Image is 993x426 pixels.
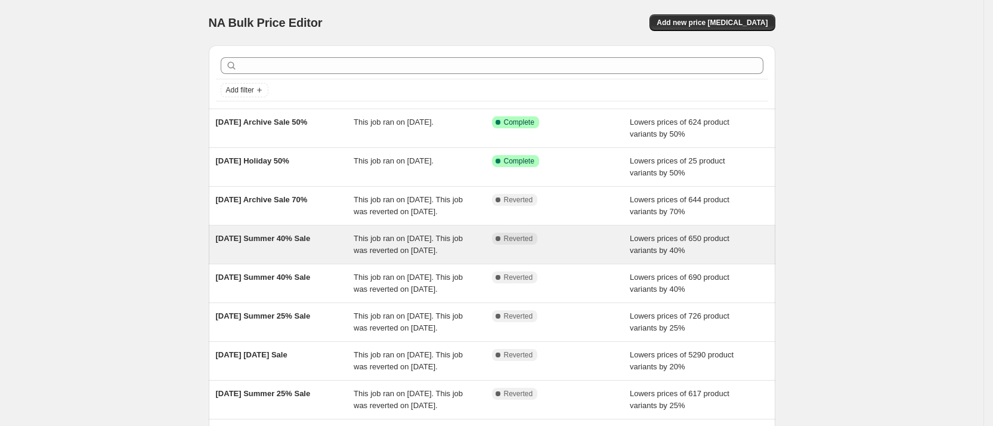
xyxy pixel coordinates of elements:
[216,234,311,243] span: [DATE] Summer 40% Sale
[504,195,533,205] span: Reverted
[216,273,311,282] span: [DATE] Summer 40% Sale
[221,83,268,97] button: Add filter
[216,311,311,320] span: [DATE] Summer 25% Sale
[216,195,308,204] span: [DATE] Archive Sale 70%
[354,389,463,410] span: This job ran on [DATE]. This job was reverted on [DATE].
[630,273,729,294] span: Lowers prices of 690 product variants by 40%
[354,273,463,294] span: This job ran on [DATE]. This job was reverted on [DATE].
[354,156,434,165] span: This job ran on [DATE].
[630,234,729,255] span: Lowers prices of 650 product variants by 40%
[216,389,311,398] span: [DATE] Summer 25% Sale
[504,234,533,243] span: Reverted
[630,156,725,177] span: Lowers prices of 25 product variants by 50%
[504,273,533,282] span: Reverted
[657,18,768,27] span: Add new price [MEDICAL_DATA]
[504,118,534,127] span: Complete
[630,389,729,410] span: Lowers prices of 617 product variants by 25%
[354,118,434,126] span: This job ran on [DATE].
[630,311,729,332] span: Lowers prices of 726 product variants by 25%
[354,234,463,255] span: This job ran on [DATE]. This job was reverted on [DATE].
[630,350,734,371] span: Lowers prices of 5290 product variants by 20%
[216,156,289,165] span: [DATE] Holiday 50%
[504,389,533,399] span: Reverted
[354,350,463,371] span: This job ran on [DATE]. This job was reverted on [DATE].
[504,350,533,360] span: Reverted
[504,156,534,166] span: Complete
[354,195,463,216] span: This job ran on [DATE]. This job was reverted on [DATE].
[209,16,323,29] span: NA Bulk Price Editor
[216,350,287,359] span: [DATE] [DATE] Sale
[354,311,463,332] span: This job ran on [DATE]. This job was reverted on [DATE].
[630,195,729,216] span: Lowers prices of 644 product variants by 70%
[216,118,308,126] span: [DATE] Archive Sale 50%
[649,14,775,31] button: Add new price [MEDICAL_DATA]
[504,311,533,321] span: Reverted
[630,118,729,138] span: Lowers prices of 624 product variants by 50%
[226,85,254,95] span: Add filter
